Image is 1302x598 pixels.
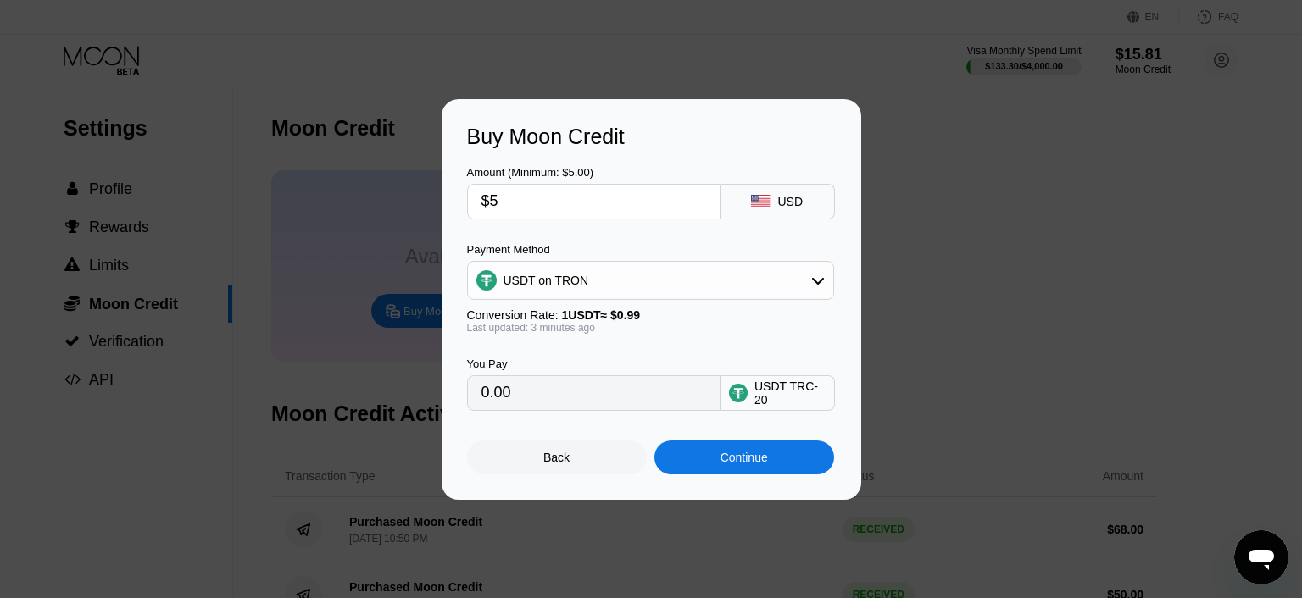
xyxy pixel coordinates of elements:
[467,125,836,149] div: Buy Moon Credit
[543,451,570,464] div: Back
[754,379,826,407] div: USDT TRC-20
[562,308,641,322] span: 1 USDT ≈ $0.99
[721,451,768,464] div: Continue
[467,322,834,334] div: Last updated: 3 minutes ago
[481,185,706,219] input: $0.00
[467,308,834,322] div: Conversion Rate:
[467,166,721,179] div: Amount (Minimum: $5.00)
[1234,530,1288,584] iframe: Button to launch messaging window
[467,440,647,474] div: Back
[467,357,721,370] div: You Pay
[504,274,589,287] div: USDT on TRON
[468,263,833,297] div: USDT on TRON
[777,195,803,208] div: USD
[654,440,834,474] div: Continue
[467,243,834,256] div: Payment Method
